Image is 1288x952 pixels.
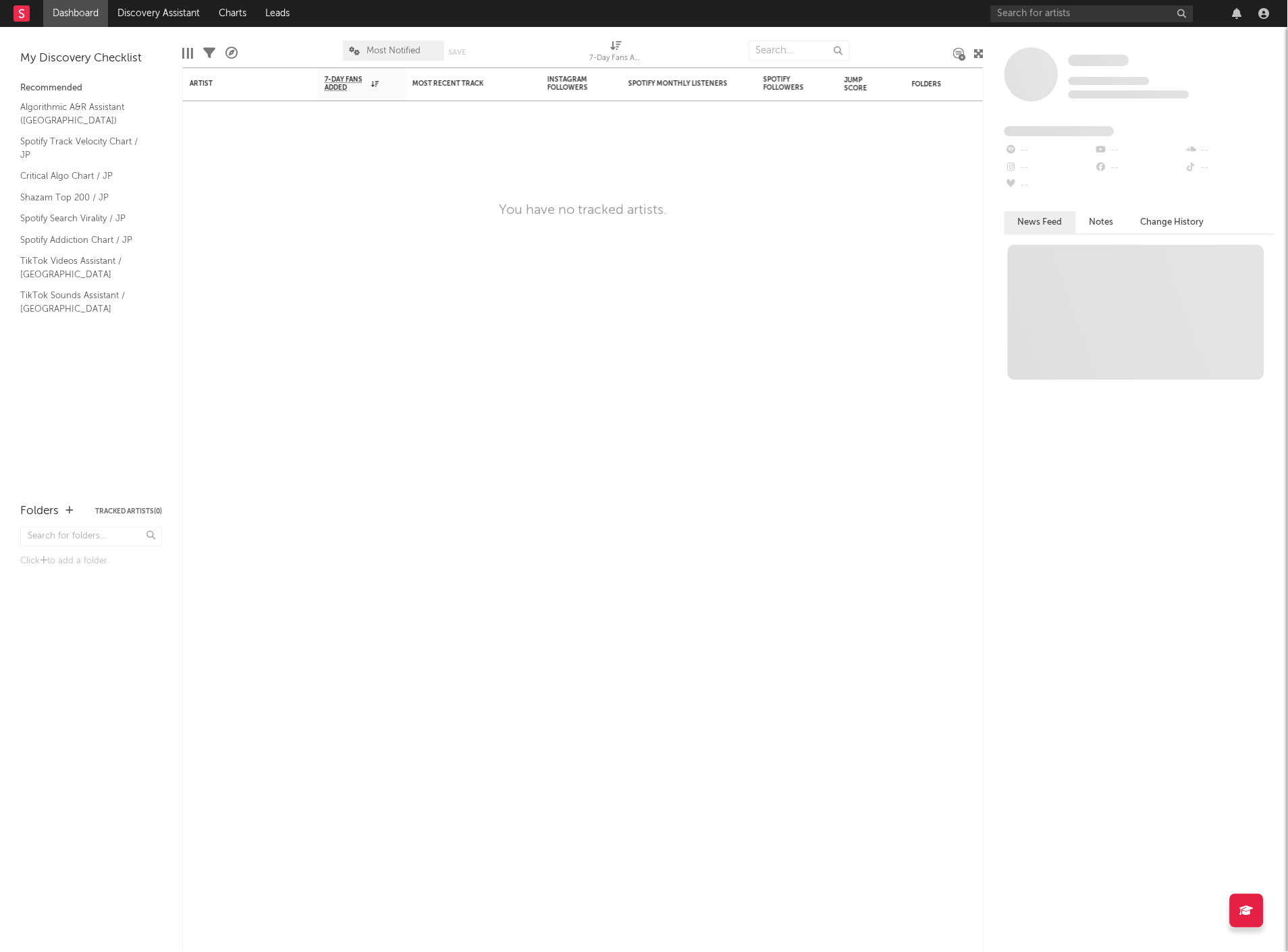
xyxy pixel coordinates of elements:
div: -- [1004,177,1094,194]
div: -- [1094,142,1184,159]
button: Change History [1127,211,1218,233]
span: 0 fans last week [1069,90,1189,99]
a: Shazam Top 200 / JP [20,190,149,205]
div: -- [1185,159,1274,177]
div: Recommended [20,80,162,96]
div: Click to add a folder. [20,553,162,569]
div: Spotify Followers [763,76,811,92]
span: Some Artist [1069,55,1129,66]
div: Folders [912,80,1013,88]
span: Fans Added by Platform [1004,126,1115,136]
a: Spotify Search Virality / JP [20,211,149,226]
input: Search for folders... [20,527,162,547]
button: Tracked Artists(0) [95,508,162,515]
input: Search... [749,40,850,61]
div: 7-Day Fans Added (7-Day Fans Added) [589,51,643,67]
button: Notes [1076,211,1127,233]
a: TikTok Videos Assistant / [GEOGRAPHIC_DATA] [20,254,149,281]
a: Spotify Addiction Chart / JP [20,233,149,248]
div: 7-Day Fans Added (7-Day Fans Added) [589,34,643,73]
div: -- [1004,159,1094,177]
div: Instagram Followers [547,76,595,92]
div: -- [1094,159,1184,177]
div: Spotify Monthly Listeners [628,80,730,88]
button: News Feed [1004,211,1076,233]
span: 7-Day Fans Added [325,76,368,92]
div: -- [1185,142,1274,159]
div: Most Recent Track [412,80,514,88]
button: Save [449,49,466,56]
span: Tracking Since: [DATE] [1069,77,1150,85]
div: Artist [190,80,291,88]
div: Filters [203,34,215,73]
input: Search for artists [991,5,1193,22]
div: You have no tracked artists. [500,202,668,219]
div: Edit Columns [182,34,193,73]
span: Most Notified [367,47,421,55]
a: Spotify Track Velocity Chart / JP [20,134,149,162]
a: TikTok Sounds Assistant / [GEOGRAPHIC_DATA] [20,288,149,316]
div: Jump Score [844,76,878,92]
a: Algorithmic A&R Assistant ([GEOGRAPHIC_DATA]) [20,100,149,128]
a: Some Artist [1069,54,1129,67]
div: My Discovery Checklist [20,51,162,67]
div: A&R Pipeline [225,34,238,73]
div: -- [1004,142,1094,159]
div: Folders [20,503,59,520]
a: Critical Algo Chart / JP [20,169,149,184]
